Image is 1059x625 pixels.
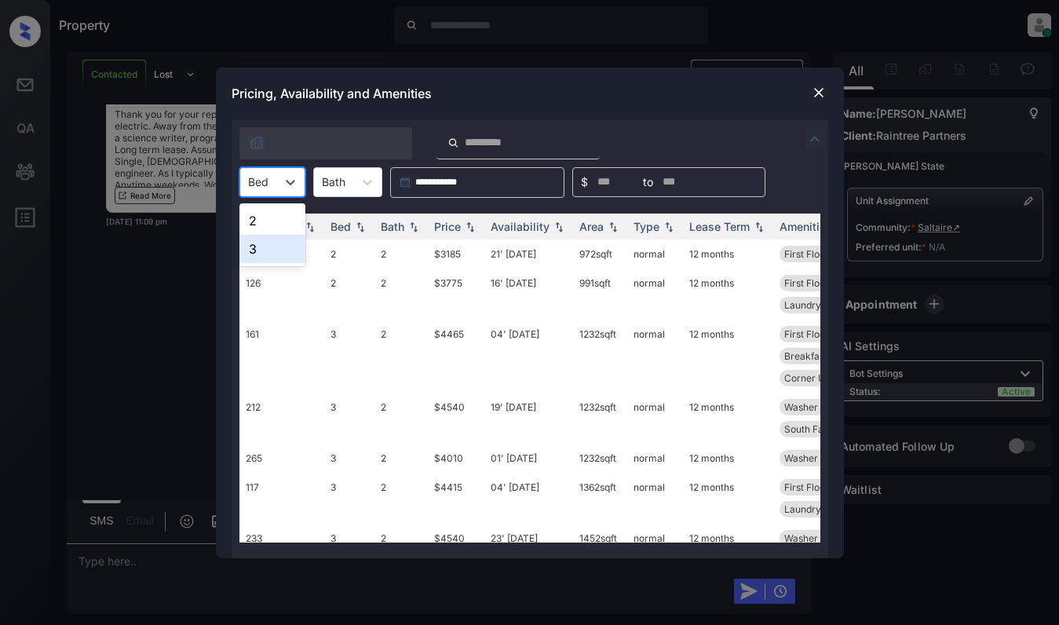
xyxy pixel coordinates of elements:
td: 972 sqft [573,239,627,269]
img: icon-zuma [249,135,265,151]
td: $4010 [428,444,484,473]
td: $4540 [428,393,484,444]
td: 16' [DATE] [484,269,573,320]
td: $3185 [428,239,484,269]
img: icon-zuma [447,136,459,150]
td: 2 [374,269,428,320]
td: 3 [324,320,374,393]
td: 3 [324,393,374,444]
td: 2 [324,269,374,320]
span: First Floor [784,277,829,289]
div: Bath [381,220,404,233]
td: 2 [374,524,428,575]
td: 12 months [683,269,773,320]
div: Bed [330,220,351,233]
div: Type [634,220,659,233]
td: 3 [324,473,374,524]
td: 2 [374,393,428,444]
td: 2 [374,473,428,524]
div: 3 [239,235,305,263]
img: sorting [605,221,621,232]
span: First Floor [784,248,829,260]
td: 3 [324,444,374,473]
img: sorting [661,221,677,232]
img: sorting [551,221,567,232]
div: Pricing, Availability and Amenities [216,68,844,119]
td: $3775 [428,269,484,320]
div: 2 [239,207,305,235]
td: 01' [DATE] [484,444,573,473]
span: $ [581,174,588,191]
img: sorting [406,221,422,232]
img: sorting [352,221,368,232]
span: Washer & Dryer [784,532,855,544]
td: 126 [239,269,324,320]
div: Area [579,220,604,233]
span: to [643,174,653,191]
td: 1452 sqft [573,524,627,575]
td: 117 [239,473,324,524]
td: $4465 [428,320,484,393]
td: 233 [239,524,324,575]
span: First Floor [784,328,829,340]
div: Lease Term [689,220,750,233]
td: 04' [DATE] [484,320,573,393]
td: 12 months [683,524,773,575]
td: normal [627,269,683,320]
td: 04' [DATE] [484,473,573,524]
img: icon-zuma [805,130,824,148]
td: $4415 [428,473,484,524]
td: 12 months [683,393,773,444]
td: normal [627,444,683,473]
span: Washer & Dryer [784,401,855,413]
td: 1362 sqft [573,473,627,524]
div: Amenities [780,220,832,233]
td: 991 sqft [573,269,627,320]
span: Washer & Dryer [784,452,855,464]
td: normal [627,524,683,575]
td: 265 [239,444,324,473]
td: normal [627,239,683,269]
span: Laundry Room Pr... [784,299,868,311]
img: sorting [751,221,767,232]
span: First Floor [784,481,829,493]
td: 2 [374,444,428,473]
img: sorting [302,221,318,232]
span: Laundry Room Pr... [784,503,868,515]
td: 12 months [683,320,773,393]
div: Price [434,220,461,233]
td: 21' [DATE] [484,239,573,269]
td: 1232 sqft [573,393,627,444]
td: 1232 sqft [573,320,627,393]
td: 3 [324,524,374,575]
span: Breakfast Bar [784,350,845,362]
td: 2 [324,239,374,269]
span: Corner Unit [784,372,836,384]
td: normal [627,393,683,444]
td: 12 months [683,239,773,269]
td: normal [627,473,683,524]
td: 23' [DATE] [484,524,573,575]
img: sorting [462,221,478,232]
td: 12 months [683,473,773,524]
td: 212 [239,393,324,444]
td: 2 [374,320,428,393]
td: 2 [374,239,428,269]
td: 12 months [683,444,773,473]
td: 19' [DATE] [484,393,573,444]
span: South Facing Vi... [784,423,860,435]
td: normal [627,320,683,393]
td: 1232 sqft [573,444,627,473]
td: 161 [239,320,324,393]
img: close [811,85,827,101]
td: $4540 [428,524,484,575]
div: Availability [491,220,550,233]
